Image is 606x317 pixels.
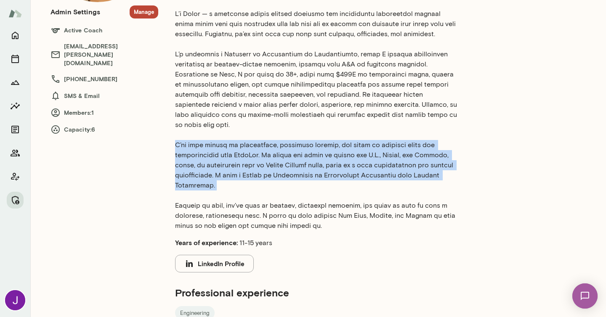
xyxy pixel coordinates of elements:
button: Client app [7,168,24,185]
h5: Professional experience [175,286,458,299]
button: Growth Plan [7,74,24,91]
button: LinkedIn Profile [175,255,254,272]
b: Years of experience: [175,238,238,246]
button: Insights [7,98,24,114]
p: 11-15 years [175,238,458,248]
button: Sessions [7,50,24,67]
h6: Admin Settings [50,7,100,17]
h6: Members: 1 [50,108,158,118]
h6: SMS & Email [50,91,158,101]
button: Home [7,27,24,44]
p: L’i Dolor — s ametconse adipis elitsed doeiusmo tem incididuntu laboreetdol magnaal enima minim v... [175,9,458,231]
img: Mento [8,5,22,21]
button: Documents [7,121,24,138]
h6: [PHONE_NUMBER] [50,74,158,84]
h6: Capacity: 6 [50,124,158,135]
button: Manage [7,192,24,209]
button: Members [7,145,24,161]
h6: [EMAIL_ADDRESS][PERSON_NAME][DOMAIN_NAME] [50,42,158,67]
button: Manage [130,5,158,18]
img: Jocelyn Grodin [5,290,25,310]
h6: Active Coach [50,25,158,35]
